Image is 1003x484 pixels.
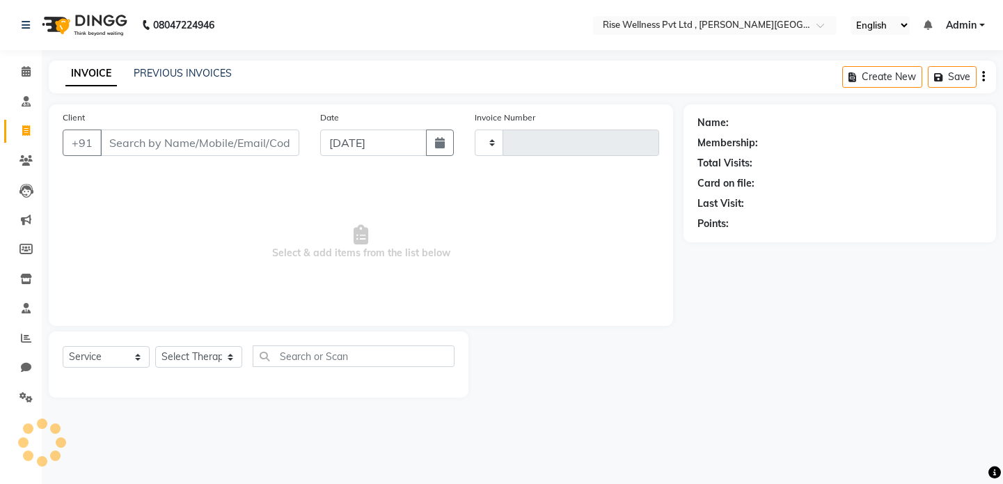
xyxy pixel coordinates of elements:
div: Total Visits: [697,156,752,171]
label: Date [320,111,339,124]
button: +91 [63,130,102,156]
div: Name: [697,116,729,130]
a: PREVIOUS INVOICES [134,67,232,79]
label: Client [63,111,85,124]
div: Membership: [697,136,758,150]
input: Search or Scan [253,345,455,367]
label: Invoice Number [475,111,535,124]
input: Search by Name/Mobile/Email/Code [100,130,299,156]
div: Last Visit: [697,196,744,211]
img: logo [35,6,131,45]
button: Save [928,66,977,88]
span: Admin [946,18,977,33]
b: 08047224946 [153,6,214,45]
span: Select & add items from the list below [63,173,659,312]
div: Card on file: [697,176,755,191]
div: Points: [697,217,729,231]
button: Create New [842,66,922,88]
a: INVOICE [65,61,117,86]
